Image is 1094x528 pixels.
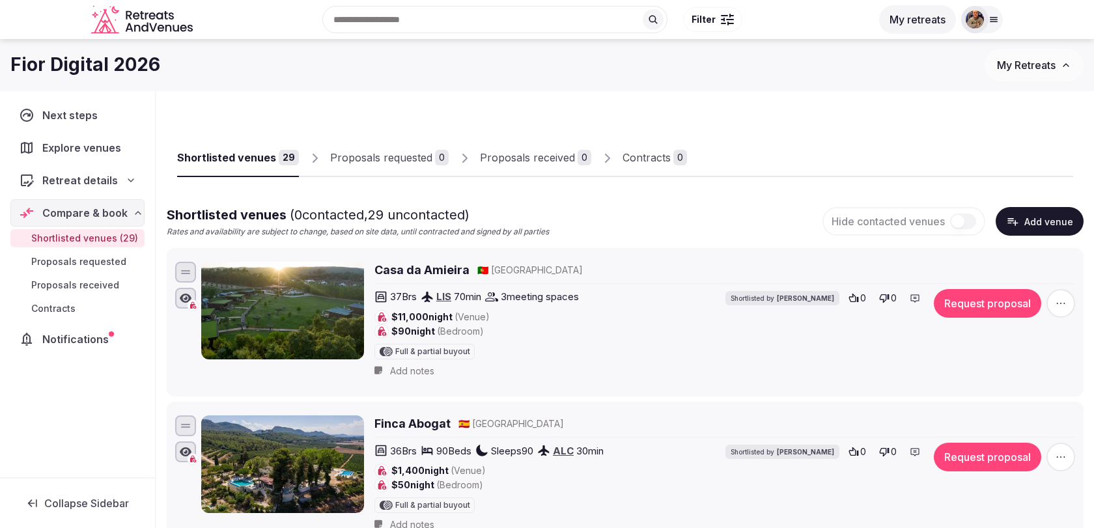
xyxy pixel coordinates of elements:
button: 🇵🇹 [477,264,488,277]
div: Contracts [623,150,671,165]
span: ( 0 contacted, 29 uncontacted) [290,207,470,223]
button: Filter [683,7,742,32]
button: Collapse Sidebar [10,489,145,518]
span: Retreat details [42,173,118,188]
span: Explore venues [42,140,126,156]
h1: Fior Digital 2026 [10,52,160,77]
div: Shortlisted by [725,445,839,459]
span: 0 [891,445,897,458]
span: [PERSON_NAME] [777,294,834,303]
span: 70 min [454,290,481,303]
span: 0 [860,445,866,458]
span: $50 night [391,479,483,492]
button: 0 [845,443,870,461]
span: My Retreats [997,59,1056,72]
span: 0 [891,292,897,305]
a: Next steps [10,102,145,129]
span: 🇵🇹 [477,264,488,275]
span: 🇪🇸 [458,418,470,429]
span: (Venue) [451,465,486,476]
span: (Bedroom) [436,479,483,490]
div: 0 [435,150,449,165]
p: Rates and availability are subject to change, based on site data, until contracted and signed by ... [167,227,549,238]
img: julen [966,10,984,29]
span: Full & partial buyout [395,348,470,355]
div: 0 [673,150,687,165]
button: 0 [875,443,901,461]
a: Proposals requested [10,253,145,271]
a: Explore venues [10,134,145,161]
span: $90 night [391,325,484,338]
span: $11,000 night [391,311,490,324]
span: (Venue) [455,311,490,322]
a: Casa da Amieira [374,262,470,278]
a: LIS [436,290,451,303]
div: Shortlisted by [725,291,839,305]
a: Proposals received [10,276,145,294]
span: $1,400 night [391,464,486,477]
a: Contracts0 [623,139,687,177]
span: Notifications [42,331,114,347]
div: Proposals received [480,150,575,165]
span: Shortlisted venues [167,207,470,223]
span: 37 Brs [390,290,417,303]
button: 0 [875,289,901,307]
div: Proposals requested [330,150,432,165]
span: Shortlisted venues (29) [31,232,138,245]
span: Compare & book [42,205,128,221]
a: Shortlisted venues29 [177,139,299,177]
button: 0 [845,289,870,307]
span: Add notes [390,365,434,378]
span: Collapse Sidebar [44,497,129,510]
button: Add venue [996,207,1084,236]
a: Proposals requested0 [330,139,449,177]
a: Contracts [10,299,145,318]
span: [GEOGRAPHIC_DATA] [472,417,564,430]
span: Full & partial buyout [395,501,470,509]
button: 🇪🇸 [458,417,470,430]
div: Shortlisted venues [177,150,276,165]
a: Finca Abogat [374,415,451,432]
a: Shortlisted venues (29) [10,229,145,247]
img: Finca Abogat [201,415,364,513]
span: 3 meeting spaces [501,290,579,303]
span: 0 [860,292,866,305]
div: 29 [279,150,299,165]
span: Hide contacted venues [832,215,945,228]
span: [PERSON_NAME] [777,447,834,456]
span: 30 min [576,444,604,458]
span: Sleeps 90 [491,444,533,458]
button: Request proposal [934,289,1041,318]
a: My retreats [879,13,956,26]
span: Contracts [31,302,76,315]
span: 90 Beds [436,444,471,458]
a: Notifications [10,326,145,353]
a: Proposals received0 [480,139,591,177]
div: 0 [578,150,591,165]
a: ALC [553,445,574,457]
img: Casa da Amieira [201,262,364,359]
span: Proposals requested [31,255,126,268]
button: My Retreats [985,49,1084,81]
button: Request proposal [934,443,1041,471]
span: [GEOGRAPHIC_DATA] [491,264,583,277]
button: My retreats [879,5,956,34]
span: Filter [692,13,716,26]
span: Next steps [42,107,103,123]
svg: Retreats and Venues company logo [91,5,195,35]
a: Visit the homepage [91,5,195,35]
span: 36 Brs [390,444,417,458]
span: Proposals received [31,279,119,292]
span: (Bedroom) [437,326,484,337]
